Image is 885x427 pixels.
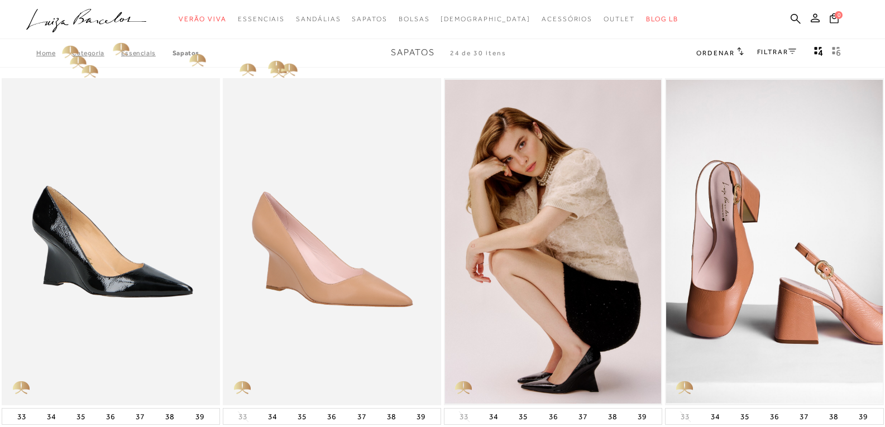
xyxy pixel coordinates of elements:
img: SAPATO MARY JANE EM VERNIZ BEGE BLUSH DE SALTO ALTO COM FERRAGEM EQUESTRE [666,80,882,404]
button: 34 [707,409,723,424]
button: 34 [486,409,501,424]
span: Sandálias [296,15,341,23]
button: 34 [44,409,59,424]
img: SCARPIN EM COURO PRETO E SALTO ANABELA [445,80,661,404]
a: categoryNavScreenReaderText [604,9,635,30]
button: 36 [767,409,782,424]
button: 37 [354,409,370,424]
button: 36 [546,409,561,424]
button: gridText6Desc [829,46,844,60]
button: 33 [14,409,30,424]
button: 34 [265,409,280,424]
span: Sapatos [391,47,435,57]
a: SAPATO MARY JANE EM VERNIZ BEGE BLUSH DE SALTO ALTO COM FERRAGEM EQUESTRE SAPATO MARY JANE EM VER... [666,80,882,404]
span: Outlet [604,15,635,23]
span: Sapatos [352,15,387,23]
button: 35 [737,409,753,424]
span: Ordenar [696,49,734,57]
button: 39 [192,409,208,424]
span: BLOG LB [646,15,678,23]
button: 38 [162,409,178,424]
button: 38 [826,409,841,424]
a: Sapatos [173,49,199,57]
button: 35 [294,409,310,424]
a: SCARPIN EM COURO PRETO E SALTO ANABELA SCARPIN EM COURO PRETO E SALTO ANABELA [445,80,661,404]
button: 35 [515,409,531,424]
a: categoryNavScreenReaderText [352,9,387,30]
a: FILTRAR [757,48,796,56]
a: categoryNavScreenReaderText [399,9,430,30]
img: golden_caliandra_v6.png [665,372,704,405]
img: golden_caliandra_v6.png [2,372,41,405]
a: Categoria [72,49,121,57]
button: 33 [235,411,251,422]
button: 33 [677,411,693,422]
img: golden_caliandra_v6.png [223,372,262,405]
a: categoryNavScreenReaderText [542,9,592,30]
button: 39 [413,409,429,424]
span: Bolsas [399,15,430,23]
button: 0 [826,12,842,27]
a: BLOG LB [646,9,678,30]
img: SCARPIN EM COURO BEGE BLUSH E SALTO ANABELA [224,80,440,404]
button: 39 [634,409,650,424]
button: 37 [132,409,148,424]
button: 35 [73,409,89,424]
button: 36 [103,409,118,424]
button: 37 [796,409,812,424]
a: noSubCategoriesText [441,9,530,30]
a: categoryNavScreenReaderText [296,9,341,30]
a: Home [36,49,72,57]
span: [DEMOGRAPHIC_DATA] [441,15,530,23]
button: 39 [855,409,871,424]
a: categoryNavScreenReaderText [238,9,285,30]
span: Essenciais [238,15,285,23]
img: golden_caliandra_v6.png [444,372,483,405]
span: 0 [835,11,843,19]
a: categoryNavScreenReaderText [179,9,227,30]
button: Mostrar 4 produtos por linha [811,46,826,60]
span: Acessórios [542,15,592,23]
span: 24 de 30 itens [450,49,506,57]
button: 37 [575,409,591,424]
a: SCARPIN ANABELA VERNIZ PRETO SCARPIN ANABELA VERNIZ PRETO [3,80,219,404]
a: SCARPIN EM COURO BEGE BLUSH E SALTO ANABELA SCARPIN EM COURO BEGE BLUSH E SALTO ANABELA [224,80,440,404]
a: Essenciais [121,49,173,57]
button: 36 [324,409,339,424]
img: SCARPIN ANABELA VERNIZ PRETO [3,80,219,404]
span: Verão Viva [179,15,227,23]
button: 38 [605,409,620,424]
button: 33 [456,411,472,422]
button: 38 [384,409,399,424]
